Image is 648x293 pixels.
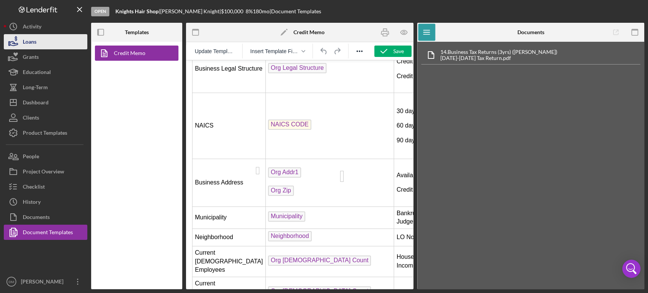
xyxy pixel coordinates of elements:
[253,8,270,14] div: 180 mo
[4,210,87,225] button: Documents
[331,46,344,57] button: Redo
[374,46,412,57] button: Save
[4,80,87,95] button: Long-Term
[186,60,413,289] iframe: Rich Text Area
[293,29,325,35] b: Credit Memo
[440,55,557,61] div: [DATE]-[DATE] Tax Return.pdf
[23,95,49,112] div: Dashboard
[211,125,258,134] p: Credit Balance
[23,225,73,242] div: Document Templates
[82,195,185,205] span: Org [DEMOGRAPHIC_DATA] Count
[211,76,258,84] p: 90 days Late
[192,46,238,57] button: Reset the template to the current product template value
[4,34,87,49] button: Loans
[517,29,544,35] b: Documents
[82,151,119,161] span: Municipality
[91,7,109,16] div: Open
[4,95,87,110] button: Dashboard
[440,49,557,55] div: 14. Business Tax Returns (3yrs) ([PERSON_NAME])
[208,216,260,247] td: Household Size
[23,65,51,82] div: Educational
[23,125,67,142] div: Product Templates
[6,98,80,146] td: Business Address
[115,8,160,14] div: |
[4,149,87,164] button: People
[4,110,87,125] button: Clients
[4,164,87,179] button: Project Overview
[23,194,41,211] div: History
[4,194,87,210] button: History
[82,226,185,236] span: Org [DEMOGRAPHIC_DATA] Count
[23,149,39,166] div: People
[393,46,404,57] div: Save
[23,80,48,97] div: Long-Term
[4,65,87,80] button: Educational
[6,186,80,216] td: Current [DEMOGRAPHIC_DATA] Employees
[6,146,80,169] td: Municipality
[82,125,107,135] span: Org Zip
[95,46,175,61] a: Credit Memo
[6,32,80,98] td: NAICS
[246,8,253,14] div: 8 %
[622,260,640,278] div: Open Intercom Messenger
[9,280,14,284] text: DM
[208,169,260,186] td: LO Notes
[23,19,41,36] div: Activity
[82,59,125,69] span: NAICS CODE
[4,19,87,34] button: Activity
[23,49,39,66] div: Grants
[211,61,258,69] p: 60 days Late
[23,110,39,127] div: Clients
[115,8,159,14] b: Knights Hair Shop
[23,210,50,227] div: Documents
[23,179,45,196] div: Checklist
[82,107,115,117] span: Org Addr1
[4,225,87,240] button: Document Templates
[317,46,330,57] button: Undo
[19,274,68,291] div: [PERSON_NAME]
[6,169,80,186] td: Neighborhood
[4,49,87,65] button: Grants
[270,8,321,14] div: | Document Templates
[82,171,126,181] span: Neighborhood
[247,46,308,57] button: Insert Template Field
[160,8,221,14] div: [PERSON_NAME] Knight |
[211,47,258,55] p: 30 days Late
[4,274,87,289] button: DM[PERSON_NAME]
[23,34,36,51] div: Loans
[208,146,260,169] td: Bankruptcy or Judgements
[211,111,258,119] p: Available Credit
[125,29,149,35] b: Templates
[4,179,87,194] button: Checklist
[208,186,260,216] td: Household Income
[82,3,140,13] span: Org Legal Structure
[4,125,87,140] button: Product Templates
[221,8,243,14] span: $100,000
[250,48,299,54] span: Insert Template Field
[6,216,80,247] td: Current [DEMOGRAPHIC_DATA] Employees
[195,48,235,54] span: Update Template
[23,164,64,181] div: Project Overview
[211,12,258,20] p: Credit Risk
[353,46,366,57] button: Reveal or hide additional toolbar items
